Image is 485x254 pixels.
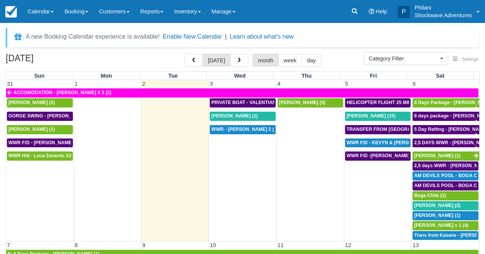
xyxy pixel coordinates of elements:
span: 9 [141,242,146,248]
img: checkfront-main-nav-mini-logo.png [5,6,17,18]
a: [PERSON_NAME] (2) [413,201,478,210]
span: WWR F/D - KEVYN & [PERSON_NAME] 2 (2) [347,140,444,145]
h2: [DATE] [6,54,103,68]
span: [PERSON_NAME] x 1 (4) [414,223,468,228]
a: Trans from Kasane - [PERSON_NAME] X4 (4) [413,231,478,240]
span: 8 [74,242,79,248]
span: 31 [6,81,14,87]
a: [PERSON_NAME] (1) [413,151,479,161]
a: [PERSON_NAME] (1) [7,125,73,134]
a: WWR F/D - [PERSON_NAME] X 1 (1) [7,138,73,148]
button: [DATE] [202,54,230,67]
a: WWR H/d - Loca Zanardo X2 (2) [7,151,73,161]
span: WWR H/d - Loca Zanardo X2 (2) [8,153,79,158]
button: Category Filter [364,52,448,65]
a: [PERSON_NAME] x 1 (4) [413,221,478,230]
span: ACCOMODATION - [PERSON_NAME] X 2 (2) [13,90,111,95]
a: 5 Day Rafting - [PERSON_NAME] X1 (1) [413,125,479,134]
span: 12 [344,242,352,248]
span: Wed [234,73,245,79]
p: Philani [414,4,472,11]
span: 10 [209,242,217,248]
span: Boga Chite (1) [414,193,446,198]
button: week [278,54,302,67]
button: Settings [448,54,483,65]
a: HELICOPTER FLIGHT 25 MINS- [PERSON_NAME] X1 (1) [345,98,411,107]
span: 4 [277,81,281,87]
span: [PERSON_NAME] (1) [414,153,460,158]
span: [PERSON_NAME] (2) [414,203,460,208]
a: 8 Days Package - [PERSON_NAME] (1) [413,98,479,107]
span: Fri [370,73,377,79]
span: [PERSON_NAME] (3) [279,100,326,105]
button: Enable New Calendar [163,33,222,41]
button: month [253,54,279,67]
span: 3 [209,81,214,87]
a: TRANSFER FROM [GEOGRAPHIC_DATA] TO VIC FALLS - [PERSON_NAME] X 1 (1) [345,125,411,134]
span: 11 [277,242,284,248]
span: [PERSON_NAME] (1) [8,127,55,132]
a: Boga Chite (1) [413,191,478,200]
span: Category Filter [369,55,438,62]
a: AM DEVILS POOL - BOGA CHITE X 1 (1) [413,171,478,181]
a: 2,5 DAYS WWR - [PERSON_NAME] X1 (1) [413,138,479,148]
span: WWR F/D -[PERSON_NAME] X 15 (15) [347,153,431,158]
span: 2 [141,81,146,87]
div: A new Booking Calendar experience is available! [26,32,160,41]
span: Help [376,8,387,15]
span: [PERSON_NAME] (2) [8,100,55,105]
span: WWR - [PERSON_NAME] 2 (2) [211,127,278,132]
button: day [301,54,321,67]
a: 2,5 days WWR - [PERSON_NAME] X2 (2) [413,161,478,171]
a: AM DEVILS POOL - BOGA CHITE X 1 (1) [413,181,478,190]
a: [PERSON_NAME] (3) [278,98,343,107]
a: [PERSON_NAME] (15) [345,112,411,121]
a: [PERSON_NAME] (1) [210,112,275,121]
span: GORGE SWING - [PERSON_NAME] X 2 (2) [8,113,102,119]
a: Learn about what's new [230,33,294,40]
span: WWR F/D - [PERSON_NAME] X 1 (1) [8,140,89,145]
a: GORGE SWING - [PERSON_NAME] X 2 (2) [7,112,73,121]
a: WWR F/D -[PERSON_NAME] X 15 (15) [345,151,411,161]
a: PRIVATE BOAT - VALENTIAN [PERSON_NAME] X 4 (4) [210,98,275,107]
span: 6 [412,81,416,87]
span: Thu [301,73,311,79]
span: [PERSON_NAME] (15) [347,113,396,119]
span: 5 [344,81,349,87]
span: Tue [168,73,178,79]
div: P [398,6,410,18]
span: PRIVATE BOAT - VALENTIAN [PERSON_NAME] X 4 (4) [211,100,332,105]
span: [PERSON_NAME] (1) [414,213,460,218]
span: 1 [74,81,79,87]
span: Mon [100,73,112,79]
p: Shockwave Adventures [414,11,472,19]
a: [PERSON_NAME] (2) [7,98,73,107]
span: 13 [412,242,419,248]
span: HELICOPTER FLIGHT 25 MINS- [PERSON_NAME] X1 (1) [347,100,471,105]
i: Help [369,9,374,14]
a: [PERSON_NAME] (1) [413,211,478,220]
span: 7 [6,242,11,248]
span: [PERSON_NAME] (1) [211,113,258,119]
a: ACCOMODATION - [PERSON_NAME] X 2 (2) [6,88,478,98]
span: Sun [34,73,44,79]
span: Settings [462,57,478,62]
a: 8 days package - [PERSON_NAME] X1 (1) [413,112,479,121]
span: Sat [436,73,444,79]
a: WWR F/D - KEVYN & [PERSON_NAME] 2 (2) [345,138,411,148]
a: WWR - [PERSON_NAME] 2 (2) [210,125,275,134]
span: | [225,33,227,40]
